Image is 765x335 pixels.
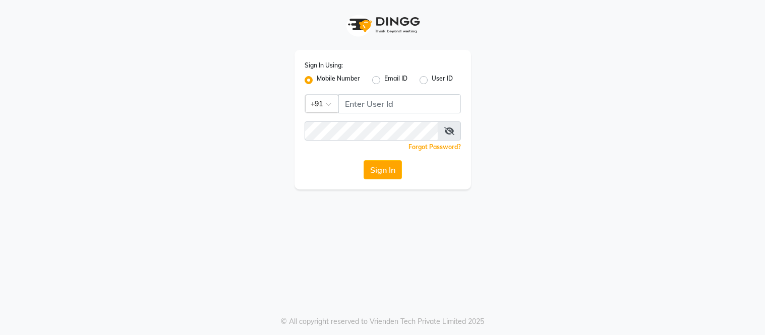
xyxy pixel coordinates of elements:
[384,74,407,86] label: Email ID
[432,74,453,86] label: User ID
[305,61,343,70] label: Sign In Using:
[364,160,402,179] button: Sign In
[342,10,423,40] img: logo1.svg
[305,121,438,141] input: Username
[338,94,461,113] input: Username
[317,74,360,86] label: Mobile Number
[408,143,461,151] a: Forgot Password?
